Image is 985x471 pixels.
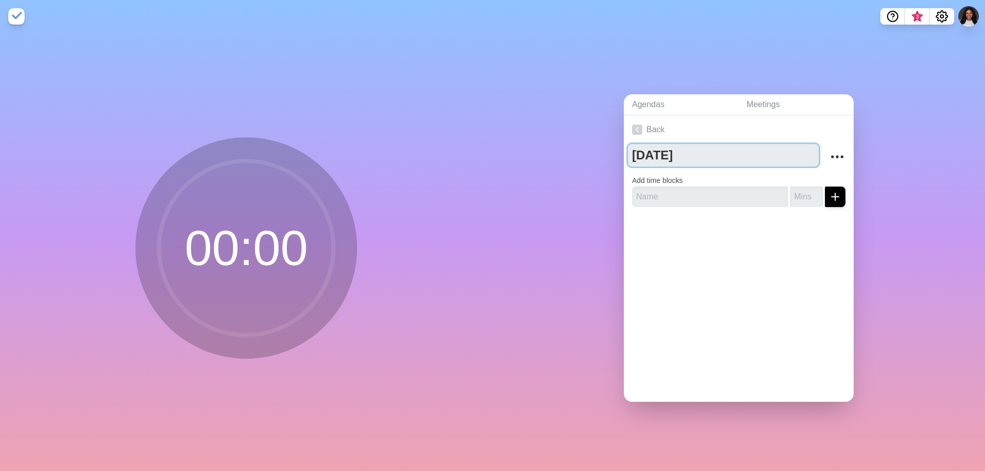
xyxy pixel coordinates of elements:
button: What’s new [905,8,930,25]
span: 3 [913,13,921,21]
button: Settings [930,8,954,25]
label: Add time blocks [632,176,683,185]
img: timeblocks logo [8,8,25,25]
button: Help [880,8,905,25]
input: Name [632,187,788,207]
input: Mins [790,187,823,207]
a: Agendas [624,94,738,115]
button: More [827,147,848,167]
a: Back [624,115,854,144]
a: Meetings [738,94,854,115]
